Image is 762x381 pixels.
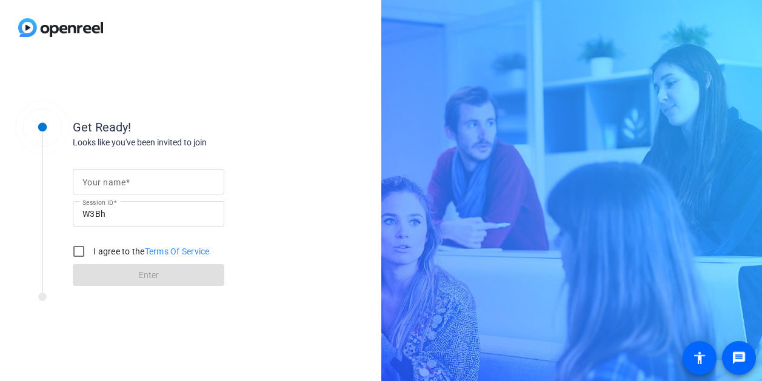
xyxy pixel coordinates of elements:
div: Looks like you've been invited to join [73,136,315,149]
mat-label: Session ID [82,199,113,206]
a: Terms Of Service [145,247,210,256]
label: I agree to the [91,245,210,257]
mat-icon: message [732,351,746,365]
mat-label: Your name [82,177,125,187]
mat-icon: accessibility [692,351,707,365]
div: Get Ready! [73,118,315,136]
